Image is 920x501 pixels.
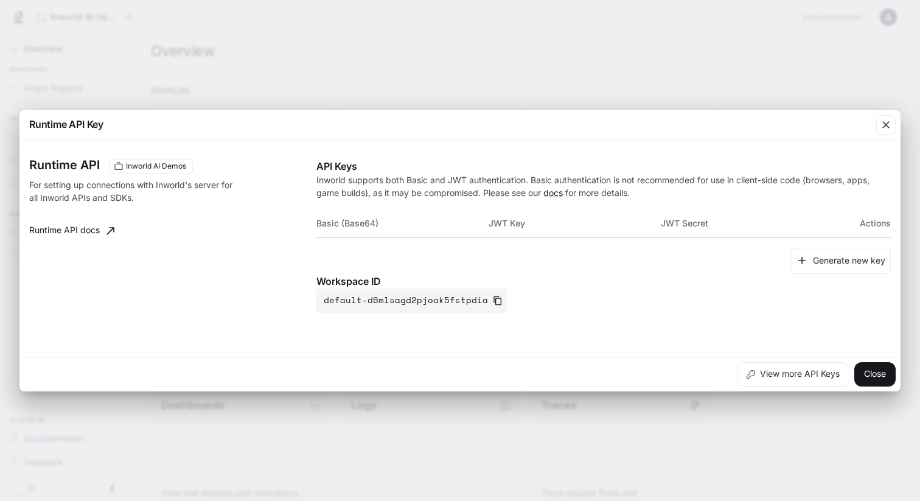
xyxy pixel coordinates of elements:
button: Generate new key [790,248,891,274]
span: Inworld AI Demos [121,161,191,172]
p: Runtime API Key [29,117,103,131]
h3: Runtime API [29,159,100,171]
p: For setting up connections with Inworld's server for all Inworld APIs and SDKs. [29,178,237,204]
th: JWT Key [489,209,661,238]
button: Close [854,362,896,387]
button: default-d6mlsagd2pjoak5fstpdia [316,289,507,313]
button: View more API Keys [737,362,849,387]
p: Workspace ID [316,274,891,289]
div: These keys will apply to your current workspace only [110,159,193,173]
th: JWT Secret [661,209,833,238]
a: Runtime API docs [24,219,119,243]
a: docs [543,187,563,198]
th: Basic (Base64) [316,209,489,238]
th: Actions [834,209,891,238]
p: API Keys [316,159,891,173]
p: Inworld supports both Basic and JWT authentication. Basic authentication is not recommended for u... [316,173,891,199]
